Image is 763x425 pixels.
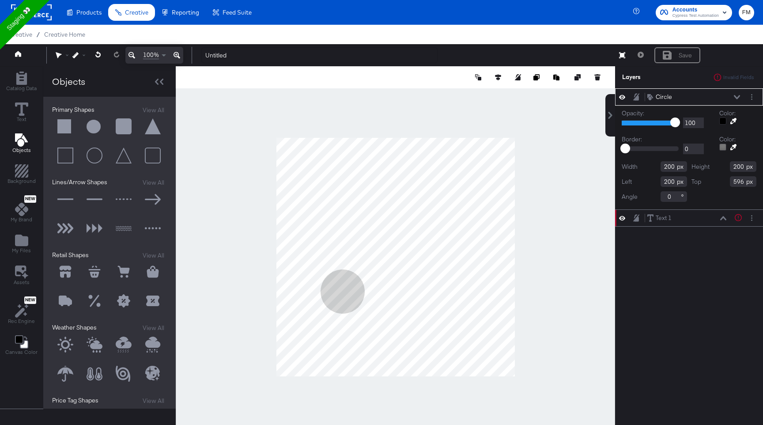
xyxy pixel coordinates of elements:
button: Paste image [553,73,562,82]
span: Lines/Arrow Shapes [52,178,107,186]
button: Add Files [7,232,36,257]
span: Creative [9,31,32,38]
label: Color: [719,109,736,118]
label: Width [622,163,638,171]
span: Feed Suite [223,9,252,16]
button: Text 1 [647,213,672,223]
span: New [24,196,36,202]
span: Reporting [172,9,199,16]
span: Canvas Color [5,349,38,356]
button: Circle [647,92,672,102]
div: Circle [656,93,672,101]
span: My Brand [11,216,32,223]
span: Background [8,178,36,185]
button: Assets [8,263,35,288]
span: Weather Shapes [52,323,97,331]
span: Assets [14,279,30,286]
label: Angle [622,193,638,201]
span: Price Tag Shapes [52,396,98,404]
label: Color: [719,135,736,144]
button: Text [10,100,34,125]
span: Cypress Test Automation [672,12,719,19]
span: FM [742,8,751,18]
svg: Copy image [533,74,540,80]
button: Add Rectangle [1,69,42,95]
button: AccountsCypress Test Automation [656,5,732,20]
button: Add Text [7,131,36,156]
span: Objects [12,147,31,154]
label: Opacity: [622,109,719,118]
label: Left [622,178,632,186]
span: Retail Shapes [52,251,89,259]
button: View All [140,396,167,406]
div: Layers [622,73,712,81]
span: Text [17,116,26,123]
span: Products [76,9,102,16]
span: My Files [12,247,31,254]
button: NewMy Brand [5,194,38,226]
div: Text 1 [656,214,672,222]
label: Top [691,178,701,186]
button: View All [140,178,167,187]
span: Creative [125,9,148,16]
a: Creative Home [44,31,85,38]
span: New [24,297,36,303]
label: Height [691,163,710,171]
span: 100% [143,51,159,59]
button: NewRec Engine [3,294,40,327]
span: Catalog Data [6,85,37,92]
button: View All [140,106,167,115]
label: Border: [622,135,719,144]
button: Add Rectangle [2,163,41,188]
button: View All [140,251,167,260]
button: Layer Options [747,92,756,102]
div: Invalid Fields [723,74,756,80]
button: Layer Options [747,213,756,223]
button: FM [739,5,754,20]
span: Rec Engine [8,318,35,325]
span: Accounts [672,5,719,15]
div: Objects [52,75,85,88]
button: View All [140,323,167,333]
button: Copy image [533,73,542,82]
span: / [32,31,44,38]
svg: Paste image [553,74,559,80]
span: Primary Shapes [52,106,94,114]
